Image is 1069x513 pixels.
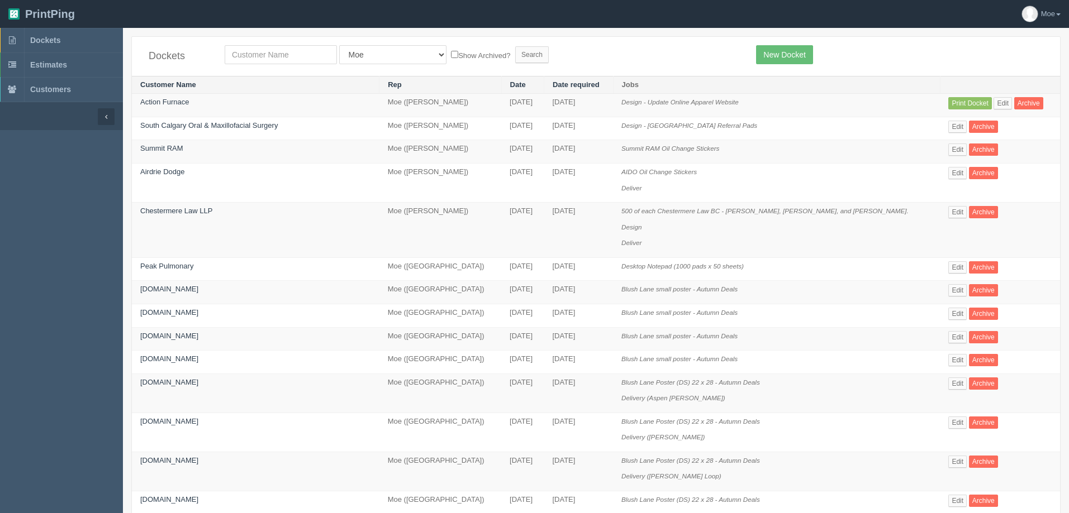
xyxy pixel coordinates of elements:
i: Blush Lane small poster - Autumn Deals [621,285,738,293]
a: Peak Pulmonary [140,262,193,270]
i: Design - Update Online Apparel Website [621,98,739,106]
a: New Docket [756,45,813,64]
a: Archive [969,284,998,296]
td: Moe ([PERSON_NAME]) [379,94,501,117]
a: Action Furnace [140,98,189,106]
td: [DATE] [501,117,544,140]
span: Customers [30,85,71,94]
a: Summit RAM [140,144,183,152]
a: Edit [948,495,967,507]
td: Moe ([PERSON_NAME]) [379,203,501,258]
a: Archive [969,167,998,179]
td: Moe ([GEOGRAPHIC_DATA]) [379,351,501,374]
i: Delivery ([PERSON_NAME] Loop) [621,472,721,480]
td: [DATE] [501,140,544,164]
a: Edit [948,206,967,218]
a: Edit [948,121,967,133]
td: Moe ([GEOGRAPHIC_DATA]) [379,327,501,351]
td: [DATE] [544,452,613,491]
a: [DOMAIN_NAME] [140,308,198,317]
a: Archive [969,354,998,366]
a: Archive [969,121,998,133]
td: Moe ([GEOGRAPHIC_DATA]) [379,373,501,413]
td: [DATE] [544,413,613,452]
i: Deliver [621,239,642,246]
i: Design - [GEOGRAPHIC_DATA] Referral Pads [621,122,757,129]
a: Edit [948,456,967,468]
td: [DATE] [501,351,544,374]
a: Airdrie Dodge [140,167,185,176]
i: Blush Lane small poster - Autumn Deals [621,355,738,362]
a: Archive [969,377,998,390]
a: Edit [948,377,967,390]
th: Jobs [613,76,940,94]
i: Deliver [621,184,642,191]
a: Edit [948,284,967,296]
img: logo-3e63b451c926e2ac314895c53de4908e5d424f24456219fb08d385ab2e579770.png [8,8,20,20]
a: Archive [969,206,998,218]
a: [DOMAIN_NAME] [140,378,198,386]
a: South Calgary Oral & Maxillofacial Surgery [140,121,278,130]
a: [DOMAIN_NAME] [140,354,198,363]
input: Customer Name [225,45,337,64]
a: Edit [948,416,967,429]
i: 500 of each Chestermere Law BC - [PERSON_NAME], [PERSON_NAME], and [PERSON_NAME]. [621,207,909,214]
td: Moe ([GEOGRAPHIC_DATA]) [379,452,501,491]
a: Archive [969,143,998,156]
i: Delivery (Aspen [PERSON_NAME]) [621,394,725,401]
td: Moe ([GEOGRAPHIC_DATA]) [379,413,501,452]
a: Edit [948,308,967,320]
a: Chestermere Law LLP [140,207,212,215]
a: Archive [969,331,998,343]
i: Delivery ([PERSON_NAME]) [621,433,705,440]
td: [DATE] [501,94,544,117]
input: Search [515,46,549,63]
td: [DATE] [501,203,544,258]
td: [DATE] [544,257,613,281]
img: avatar_default-7531ab5dedf162e01f1e0bb0964e6a185e93c5c22dfe317fb01d7f8cd2b1632c.jpg [1022,6,1038,22]
td: [DATE] [501,373,544,413]
a: Edit [948,331,967,343]
a: Date [510,80,526,89]
a: Archive [969,416,998,429]
a: Edit [994,97,1012,109]
a: Customer Name [140,80,196,89]
td: [DATE] [544,304,613,327]
td: [DATE] [501,164,544,203]
a: Date required [553,80,600,89]
a: [DOMAIN_NAME] [140,417,198,425]
a: Edit [948,167,967,179]
td: [DATE] [544,203,613,258]
td: [DATE] [544,281,613,304]
span: Estimates [30,60,67,69]
i: Summit RAM Oil Change Stickers [621,145,719,152]
a: Archive [969,456,998,468]
a: Archive [969,495,998,507]
a: [DOMAIN_NAME] [140,495,198,504]
td: Moe ([PERSON_NAME]) [379,140,501,164]
a: Edit [948,143,967,156]
td: [DATE] [501,413,544,452]
td: [DATE] [544,140,613,164]
a: [DOMAIN_NAME] [140,332,198,340]
i: Desktop Notepad (1000 pads x 50 sheets) [621,262,744,270]
td: Moe ([PERSON_NAME]) [379,117,501,140]
i: Blush Lane small poster - Autumn Deals [621,332,738,339]
h4: Dockets [149,51,208,62]
td: [DATE] [544,94,613,117]
a: Print Docket [948,97,991,109]
td: [DATE] [544,164,613,203]
a: [DOMAIN_NAME] [140,285,198,293]
td: Moe ([GEOGRAPHIC_DATA]) [379,257,501,281]
i: Blush Lane small poster - Autumn Deals [621,309,738,316]
td: [DATE] [501,281,544,304]
a: Archive [969,308,998,320]
td: Moe ([GEOGRAPHIC_DATA]) [379,304,501,327]
td: Moe ([PERSON_NAME]) [379,164,501,203]
td: [DATE] [501,327,544,351]
i: Blush Lane Poster (DS) 22 x 28 - Autumn Deals [621,496,760,503]
i: Blush Lane Poster (DS) 22 x 28 - Autumn Deals [621,418,760,425]
a: Edit [948,354,967,366]
a: Rep [388,80,402,89]
a: Archive [969,261,998,274]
